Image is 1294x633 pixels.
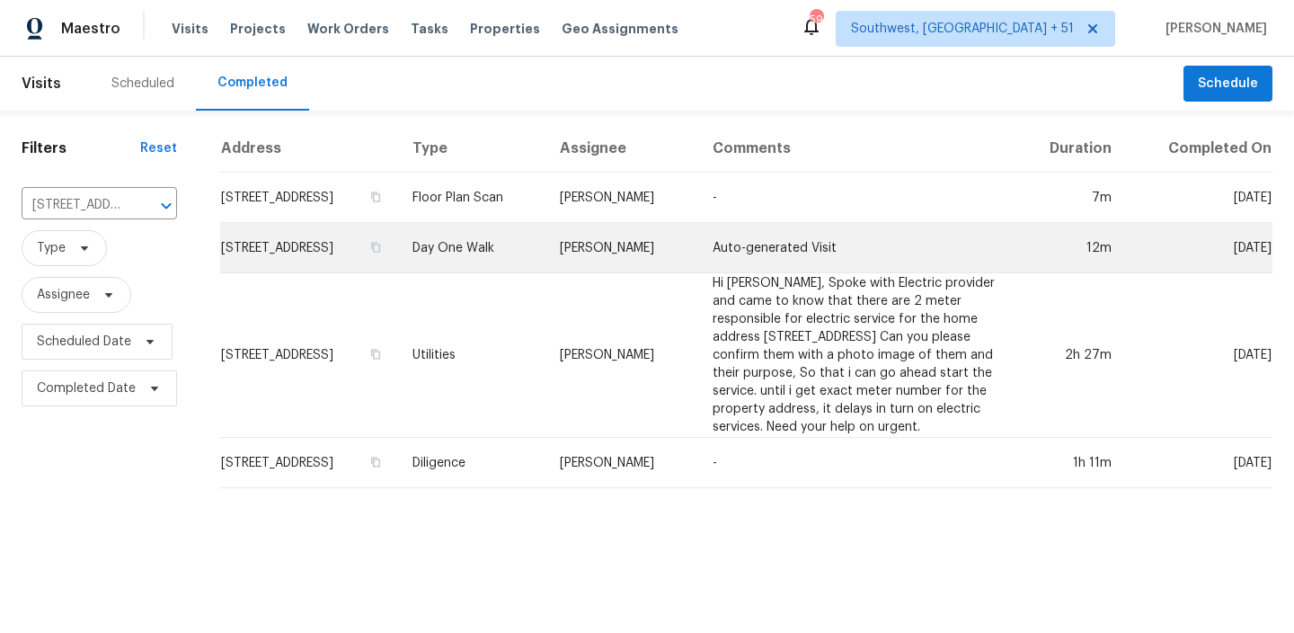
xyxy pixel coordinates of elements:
button: Copy Address [368,239,384,255]
th: Address [220,125,398,173]
span: Geo Assignments [562,20,678,38]
span: Properties [470,20,540,38]
td: [PERSON_NAME] [545,173,697,223]
span: Visits [172,20,208,38]
span: Maestro [61,20,120,38]
th: Assignee [545,125,697,173]
td: [DATE] [1126,273,1272,438]
td: 12m [1014,223,1126,273]
span: Projects [230,20,286,38]
div: Completed [217,74,288,92]
div: Scheduled [111,75,174,93]
span: Scheduled Date [37,333,131,351]
td: Floor Plan Scan [398,173,545,223]
span: Assignee [37,286,90,304]
th: Type [398,125,545,173]
td: [DATE] [1126,173,1272,223]
th: Duration [1014,125,1126,173]
span: Schedule [1198,73,1258,95]
th: Completed On [1126,125,1272,173]
button: Open [154,193,179,218]
td: [STREET_ADDRESS] [220,223,398,273]
td: - [698,438,1014,488]
td: [STREET_ADDRESS] [220,173,398,223]
span: Tasks [411,22,448,35]
button: Copy Address [368,454,384,470]
div: Reset [140,139,177,157]
td: 1h 11m [1014,438,1126,488]
span: [PERSON_NAME] [1158,20,1267,38]
button: Schedule [1183,66,1272,103]
span: Work Orders [307,20,389,38]
td: Hi [PERSON_NAME], Spoke with Electric provider and came to know that there are 2 meter responsibl... [698,273,1014,438]
td: [STREET_ADDRESS] [220,273,398,438]
td: Diligence [398,438,545,488]
th: Comments [698,125,1014,173]
span: Visits [22,64,61,103]
td: [PERSON_NAME] [545,438,697,488]
div: 599 [810,11,822,29]
td: [DATE] [1126,438,1272,488]
td: Auto-generated Visit [698,223,1014,273]
td: 2h 27m [1014,273,1126,438]
button: Copy Address [368,346,384,362]
h1: Filters [22,139,140,157]
td: [DATE] [1126,223,1272,273]
td: [PERSON_NAME] [545,223,697,273]
input: Search for an address... [22,192,127,219]
span: Southwest, [GEOGRAPHIC_DATA] + 51 [851,20,1074,38]
td: Day One Walk [398,223,545,273]
td: - [698,173,1014,223]
td: 7m [1014,173,1126,223]
span: Type [37,239,66,257]
td: [STREET_ADDRESS] [220,438,398,488]
button: Copy Address [368,189,384,205]
td: Utilities [398,273,545,438]
span: Completed Date [37,379,136,397]
td: [PERSON_NAME] [545,273,697,438]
